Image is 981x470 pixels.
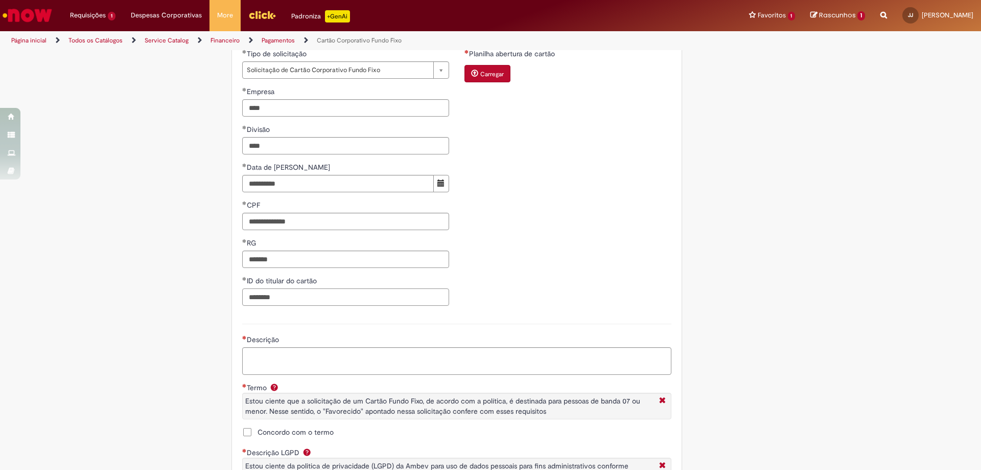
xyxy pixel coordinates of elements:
[464,65,510,82] button: Carregar anexo de Planilha abertura de cartão Required
[247,335,281,344] span: Descrição
[242,125,247,129] span: Obrigatório Preenchido
[242,277,247,281] span: Obrigatório Preenchido
[433,175,449,192] button: Mostrar calendário para Data de Nascimento
[788,12,796,20] span: 1
[301,448,313,456] span: Ajuda para Descrição LGPD
[108,12,115,20] span: 1
[242,288,449,306] input: ID do titular do cartão
[245,396,640,416] span: Estou ciente que a solicitação de um Cartão Fundo Fixo, de acordo com a política, é destinada par...
[657,396,668,407] i: Fechar More information Por question_termo_banda
[247,238,258,248] span: RG
[291,10,350,23] div: Padroniza
[242,347,671,375] textarea: Descrição
[908,12,913,18] span: JJ
[242,251,449,268] input: RG
[242,175,434,192] input: Data de Nascimento 29 December 1996 Sunday
[242,201,247,205] span: Obrigatório Preenchido
[247,125,272,134] span: Divisão
[8,31,646,50] ul: Trilhas de página
[211,36,240,44] a: Financeiro
[268,383,281,391] span: Ajuda para Termo
[317,36,402,44] a: Cartão Corporativo Fundo Fixo
[242,213,449,230] input: CPF
[469,49,557,58] span: Planilha abertura de cartão
[758,10,786,20] span: Favoritos
[242,335,247,340] span: Necessários
[480,70,504,78] small: Carregar
[247,383,269,392] span: Termo
[242,87,247,92] span: Obrigatório Preenchido
[258,427,334,437] span: Concordo com o termo
[131,10,202,20] span: Despesas Corporativas
[242,449,247,453] span: Obrigatório
[248,7,276,23] img: click_logo_yellow_360x200.png
[325,10,350,23] p: +GenAi
[810,11,865,20] a: Rascunhos
[11,36,46,44] a: Página inicial
[247,163,332,172] span: Data de [PERSON_NAME]
[68,36,123,44] a: Todos os Catálogos
[242,50,247,54] span: Obrigatório Preenchido
[247,200,262,210] span: CPF
[242,137,449,154] input: Divisão
[857,11,865,20] span: 1
[464,50,469,54] span: Necessários
[922,11,973,19] span: [PERSON_NAME]
[247,49,309,58] span: Tipo de solicitação
[70,10,106,20] span: Requisições
[247,448,301,457] span: Descrição LGPD
[242,163,247,167] span: Obrigatório Preenchido
[247,87,276,96] span: Empresa
[242,384,247,388] span: Obrigatório
[247,62,428,78] span: Solicitação de Cartão Corporativo Fundo Fixo
[242,99,449,117] input: Empresa
[819,10,856,20] span: Rascunhos
[262,36,295,44] a: Pagamentos
[145,36,189,44] a: Service Catalog
[242,239,247,243] span: Obrigatório Preenchido
[1,5,54,26] img: ServiceNow
[217,10,233,20] span: More
[247,276,319,285] span: ID do titular do cartão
